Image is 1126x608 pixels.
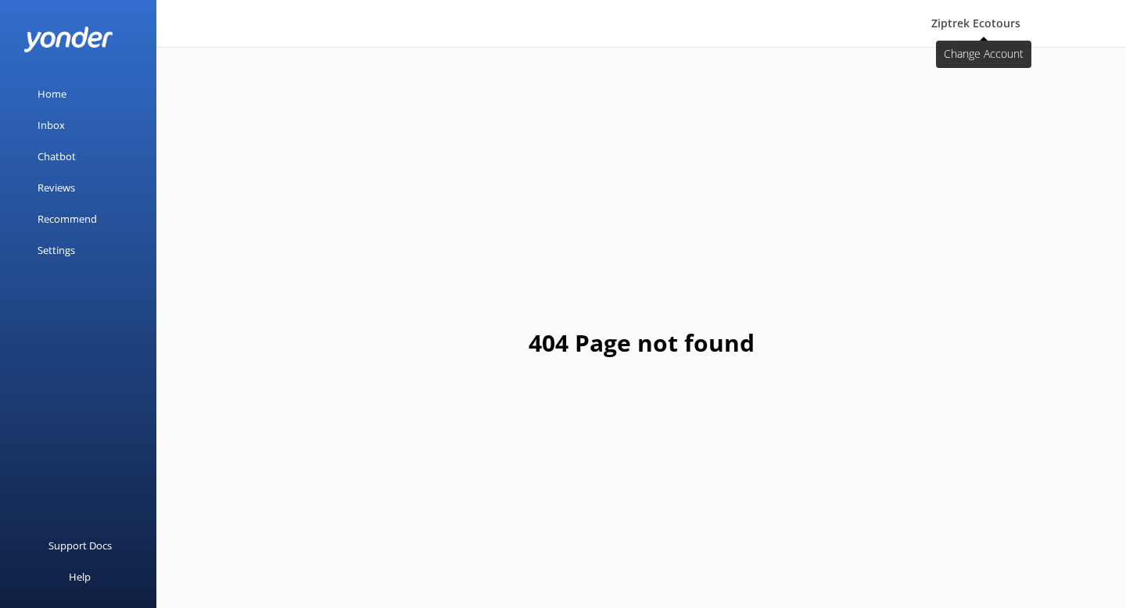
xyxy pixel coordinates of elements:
div: Settings [38,234,75,266]
div: Inbox [38,109,65,141]
div: Support Docs [48,530,112,561]
span: Ziptrek Ecotours [931,16,1020,30]
h1: 404 Page not found [529,324,755,362]
div: Chatbot [38,141,76,172]
div: Help [69,561,91,592]
div: Home [38,78,66,109]
img: yonder-white-logo.png [23,27,113,52]
div: Reviews [38,172,75,203]
div: Recommend [38,203,97,234]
